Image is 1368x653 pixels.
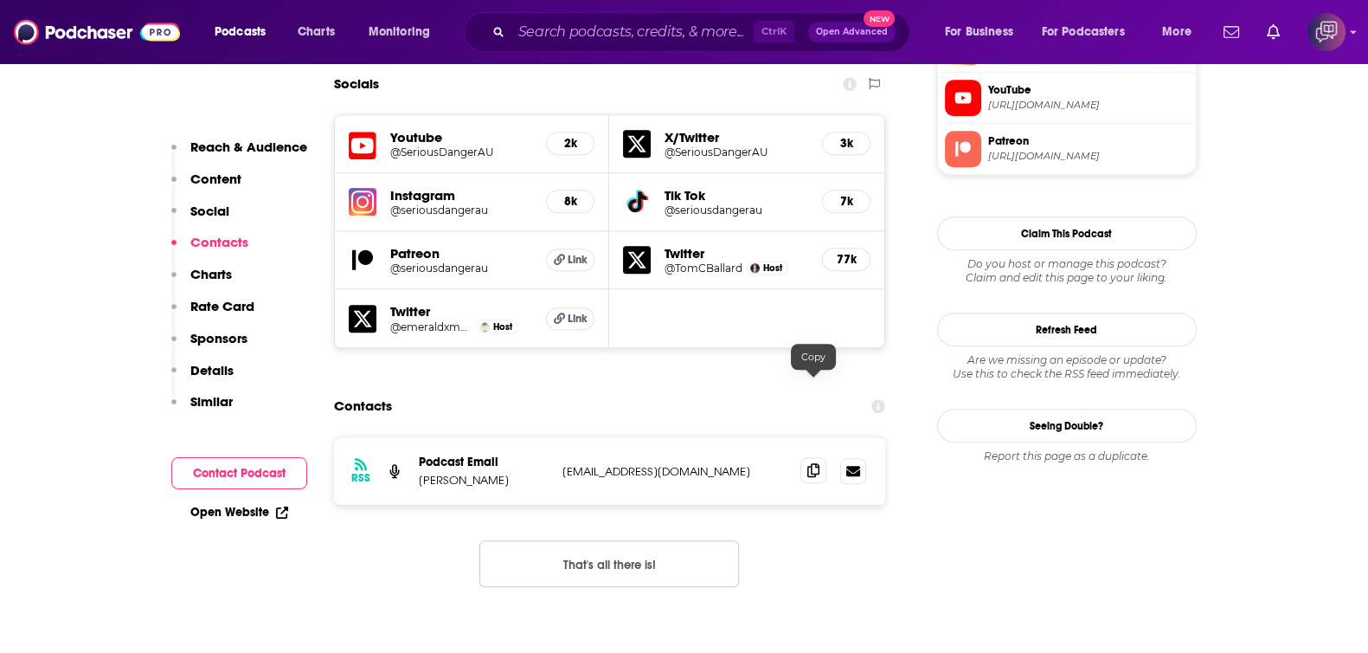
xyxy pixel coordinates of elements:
[480,12,927,52] div: Search podcasts, credits, & more...
[202,18,288,46] button: open menu
[14,16,180,48] img: Podchaser - Follow, Share and Rate Podcasts
[1150,18,1213,46] button: open menu
[988,82,1189,98] span: YouTube
[665,204,808,217] a: @seriousdangerau
[190,298,254,314] p: Rate Card
[1307,13,1346,51] img: User Profile
[754,21,794,43] span: Ctrl K
[561,194,580,209] h5: 8k
[1307,13,1346,51] span: Logged in as corioliscompany
[390,262,533,275] a: @seriousdangerau
[750,263,760,273] img: Tom Ballard
[171,171,241,203] button: Content
[937,449,1197,463] div: Report this page as a duplicate.
[511,18,754,46] input: Search podcasts, credits, & more...
[171,393,233,425] button: Similar
[334,68,379,100] h2: Socials
[215,20,266,44] span: Podcasts
[837,194,856,209] h5: 7k
[419,455,549,469] p: Podcast Email
[561,136,580,151] h5: 2k
[190,234,248,250] p: Contacts
[945,80,1189,116] a: YouTube[URL][DOMAIN_NAME]
[562,464,787,479] p: [EMAIL_ADDRESS][DOMAIN_NAME]
[864,10,895,27] span: New
[390,145,533,158] a: @SeriousDangerAU
[816,28,888,36] span: Open Advanced
[1031,18,1150,46] button: open menu
[356,18,453,46] button: open menu
[171,298,254,330] button: Rate Card
[665,245,808,262] h5: Twitter
[665,129,808,145] h5: X/Twitter
[665,187,808,204] h5: Tik Tok
[933,18,1035,46] button: open menu
[937,257,1197,285] div: Claim and edit this page to your liking.
[190,171,241,187] p: Content
[298,20,335,44] span: Charts
[171,330,247,362] button: Sponsors
[171,203,229,235] button: Social
[665,145,808,158] a: @SeriousDangerAU
[1162,20,1191,44] span: More
[808,22,896,42] button: Open AdvancedNew
[568,312,588,326] span: Link
[419,473,549,488] p: [PERSON_NAME]
[1217,17,1246,47] a: Show notifications dropdown
[334,390,392,423] h2: Contacts
[171,362,234,394] button: Details
[937,313,1197,346] button: Refresh Feed
[1260,17,1287,47] a: Show notifications dropdown
[390,187,533,204] h5: Instagram
[190,330,247,346] p: Sponsors
[546,307,594,330] a: Link
[937,353,1197,381] div: Are we missing an episode or update? Use this to check the RSS feed immediately.
[351,471,370,485] h3: RSS
[568,253,588,267] span: Link
[988,99,1189,112] span: https://www.youtube.com/@SeriousDangerAU
[190,266,232,282] p: Charts
[390,129,533,145] h5: Youtube
[1042,20,1125,44] span: For Podcasters
[190,203,229,219] p: Social
[937,409,1197,443] a: Seeing Double?
[945,20,1013,44] span: For Business
[937,257,1197,271] span: Do you host or manage this podcast?
[390,303,533,320] h5: Twitter
[190,139,307,155] p: Reach & Audience
[837,252,856,267] h5: 77k
[988,150,1189,163] span: https://www.patreon.com/seriousdangerau
[349,188,376,216] img: iconImage
[369,20,430,44] span: Monitoring
[763,262,782,274] span: Host
[988,133,1189,149] span: Patreon
[837,136,856,151] h5: 3k
[190,393,233,410] p: Similar
[390,204,533,217] a: @seriousdangerau
[546,249,594,271] a: Link
[190,505,288,520] a: Open Website
[791,344,836,370] div: Copy
[480,322,490,332] img: Emerald Moon
[190,362,234,378] p: Details
[286,18,345,46] a: Charts
[937,217,1197,250] button: Claim This Podcast
[479,540,739,587] button: Nothing here.
[390,320,473,333] a: @emeraldxmoon
[171,234,248,266] button: Contacts
[171,457,307,489] button: Contact Podcast
[665,262,742,275] a: @TomCBallard
[945,131,1189,167] a: Patreon[URL][DOMAIN_NAME]
[171,266,232,298] button: Charts
[390,245,533,262] h5: Patreon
